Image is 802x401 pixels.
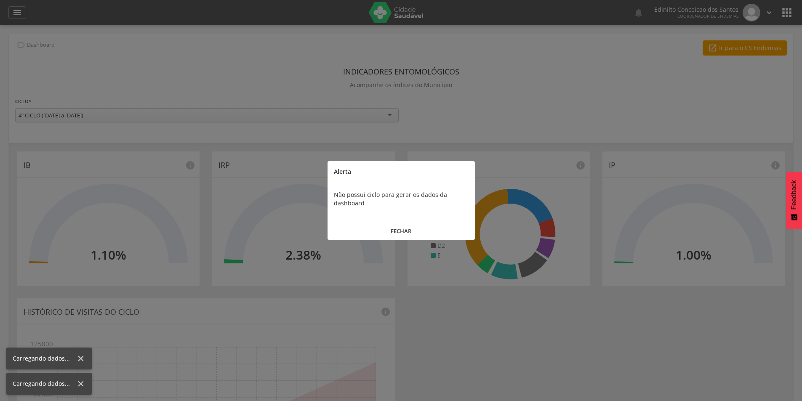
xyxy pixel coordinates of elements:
[786,172,802,229] button: Feedback - Mostrar pesquisa
[328,161,475,182] div: Alerta
[328,182,475,216] div: Não possui ciclo para gerar os dados da dashboard
[13,380,76,388] div: Carregando dados...
[790,180,798,210] span: Feedback
[13,354,76,363] div: Carregando dados...
[328,222,475,240] button: FECHAR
